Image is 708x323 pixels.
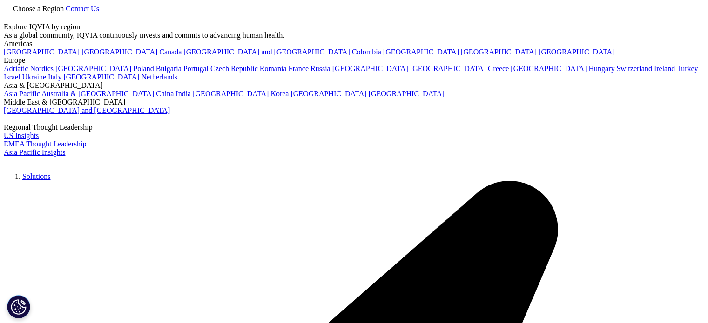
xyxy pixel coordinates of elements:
a: Nordics [30,65,54,73]
a: Israel [4,73,20,81]
a: Adriatic [4,65,28,73]
a: Bulgaria [156,65,182,73]
a: [GEOGRAPHIC_DATA] [63,73,139,81]
a: Hungary [588,65,614,73]
a: [GEOGRAPHIC_DATA] [539,48,614,56]
a: Canada [159,48,182,56]
a: [GEOGRAPHIC_DATA] and [GEOGRAPHIC_DATA] [4,106,170,114]
a: US Insights [4,132,39,139]
a: Czech Republic [210,65,258,73]
a: [GEOGRAPHIC_DATA] [410,65,486,73]
a: France [289,65,309,73]
a: Ukraine [22,73,47,81]
a: Greece [488,65,509,73]
a: Contact Us [66,5,99,13]
a: Colombia [352,48,381,56]
div: Middle East & [GEOGRAPHIC_DATA] [4,98,704,106]
a: [GEOGRAPHIC_DATA] [55,65,131,73]
a: [GEOGRAPHIC_DATA] [4,48,80,56]
div: Americas [4,40,704,48]
a: [GEOGRAPHIC_DATA] [383,48,459,56]
a: [GEOGRAPHIC_DATA] [461,48,537,56]
a: China [156,90,174,98]
a: Netherlands [142,73,177,81]
a: Italy [48,73,61,81]
a: Australia & [GEOGRAPHIC_DATA] [41,90,154,98]
a: Korea [270,90,289,98]
a: Switzerland [616,65,652,73]
span: Choose a Region [13,5,64,13]
a: [GEOGRAPHIC_DATA] [369,90,445,98]
a: [GEOGRAPHIC_DATA] [290,90,366,98]
a: India [175,90,191,98]
a: [GEOGRAPHIC_DATA] [193,90,269,98]
div: As a global community, IQVIA continuously invests and commits to advancing human health. [4,31,704,40]
a: Solutions [22,172,50,180]
a: [GEOGRAPHIC_DATA] [332,65,408,73]
a: Poland [133,65,154,73]
a: Russia [310,65,330,73]
div: Asia & [GEOGRAPHIC_DATA] [4,81,704,90]
a: [GEOGRAPHIC_DATA] and [GEOGRAPHIC_DATA] [183,48,350,56]
a: [GEOGRAPHIC_DATA] [511,65,587,73]
a: Asia Pacific [4,90,40,98]
a: Romania [260,65,287,73]
div: Europe [4,56,704,65]
a: Asia Pacific Insights [4,148,65,156]
a: Portugal [183,65,209,73]
a: EMEA Thought Leadership [4,140,86,148]
a: Turkey [677,65,698,73]
div: Explore IQVIA by region [4,23,704,31]
a: [GEOGRAPHIC_DATA] [81,48,157,56]
button: Definições de cookies [7,295,30,318]
div: Regional Thought Leadership [4,123,704,132]
a: Ireland [654,65,675,73]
